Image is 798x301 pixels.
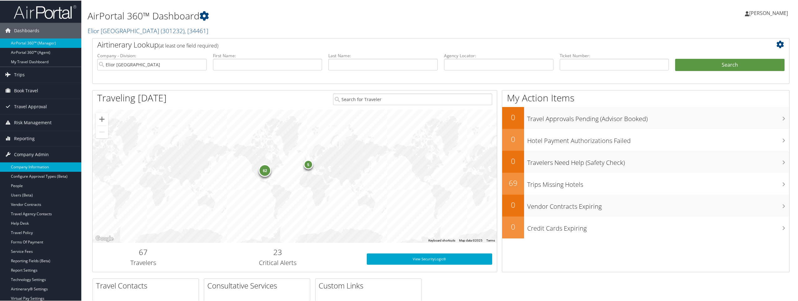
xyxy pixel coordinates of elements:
h3: Travelers Need Help (Safety Check) [527,155,789,166]
h2: Airtinerary Lookup [97,39,726,49]
span: Travel Approval [14,98,47,114]
label: Company - Division: [97,52,207,58]
h1: Traveling [DATE] [97,91,167,104]
img: airportal-logo.png [14,4,76,19]
a: 0Vendor Contracts Expiring [502,194,789,216]
h2: Travel Contacts [96,280,199,290]
span: Risk Management [14,114,52,130]
h2: 0 [502,199,524,210]
h2: 0 [502,111,524,122]
h3: Travel Approvals Pending (Advisor Booked) [527,111,789,123]
label: Last Name: [328,52,438,58]
button: Zoom in [96,112,108,125]
a: View SecurityLogic® [367,253,492,264]
h3: Vendor Contracts Expiring [527,198,789,210]
div: 62 [259,164,271,176]
button: Keyboard shortcuts [428,238,455,242]
h2: 0 [502,133,524,144]
a: Terms (opens in new tab) [486,238,495,242]
h3: Credit Cards Expiring [527,220,789,232]
img: Google [94,234,115,242]
h2: 69 [502,177,524,188]
a: 0Hotel Payment Authorizations Failed [502,128,789,150]
a: 69Trips Missing Hotels [502,172,789,194]
span: Trips [14,66,25,82]
span: Company Admin [14,146,49,162]
h3: Trips Missing Hotels [527,176,789,188]
h2: 23 [198,246,357,257]
label: Agency Locator: [444,52,553,58]
h3: Hotel Payment Authorizations Failed [527,133,789,145]
h2: Consultative Services [207,280,310,290]
span: Dashboards [14,22,39,38]
span: Reporting [14,130,35,146]
span: , [ 34461 ] [184,26,208,34]
label: Ticket Number: [560,52,669,58]
a: Open this area in Google Maps (opens a new window) [94,234,115,242]
a: 0Credit Cards Expiring [502,216,789,238]
a: 0Travel Approvals Pending (Advisor Booked) [502,106,789,128]
h1: My Action Items [502,91,789,104]
input: Search for Traveler [333,93,492,105]
h3: Critical Alerts [198,258,357,267]
div: 5 [304,159,313,168]
h2: 0 [502,221,524,232]
button: Search [675,58,785,71]
a: [PERSON_NAME] [745,3,794,22]
button: Zoom out [96,125,108,138]
h2: 67 [97,246,189,257]
h3: Travelers [97,258,189,267]
a: 0Travelers Need Help (Safety Check) [502,150,789,172]
h2: Custom Links [319,280,421,290]
span: ( 301232 ) [161,26,184,34]
h2: 0 [502,155,524,166]
span: Map data ©2025 [459,238,482,242]
span: (at least one field required) [159,42,218,48]
h1: AirPortal 360™ Dashboard [88,9,559,22]
a: Elior [GEOGRAPHIC_DATA] [88,26,208,34]
span: [PERSON_NAME] [749,9,788,16]
label: First Name: [213,52,322,58]
span: Book Travel [14,82,38,98]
